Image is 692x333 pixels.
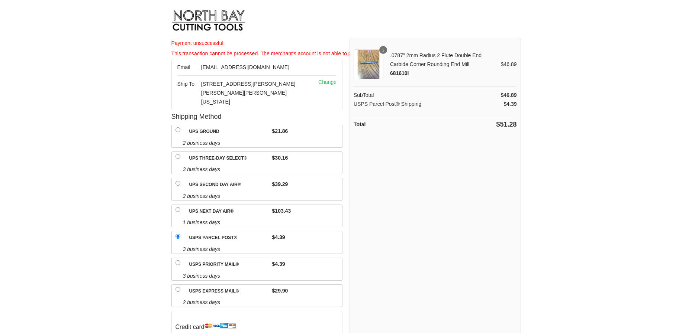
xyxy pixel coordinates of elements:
[313,79,337,106] a: Change
[185,178,270,192] label: UPS Second Day Air®
[183,138,342,147] span: 2 business days
[354,120,366,129] div: Total
[387,51,501,78] div: .0787" 2mm Radius 2 Flute Double End Carbide Corner Rounding End Mill
[272,286,288,295] span: $29.90
[379,46,387,54] div: 1
[272,153,288,162] span: $30.16
[185,258,270,271] label: USPS Priority Mail®
[171,40,398,56] b: Payment unsuccessful: This transaction cannot be processed. The merchant's account is not able to...
[185,285,270,298] label: USPS Express Mail®
[354,91,374,99] div: SubTotal
[501,60,517,69] div: $46.89
[171,110,343,123] h3: Shipping Method
[185,125,270,138] label: UPS Ground
[183,298,342,307] span: 2 business days
[183,245,342,254] span: 3 business days
[272,233,285,242] span: $4.39
[205,323,236,329] img: sd-cards.gif
[390,70,409,76] span: 681610I
[177,79,201,106] div: Ship To
[496,120,516,129] div: $51.28
[185,152,270,165] label: UPS Three-Day Select®
[272,206,291,215] span: $103.43
[272,259,285,268] span: $4.39
[177,63,201,72] div: Email
[183,165,342,174] span: 3 business days
[354,99,421,108] div: USPS Parcel Post® Shipping
[171,6,246,38] img: North Bay Cutting Tools
[183,218,342,227] span: 1 business days
[272,180,288,189] span: $39.29
[185,205,270,218] label: UPS Next Day Air®
[501,91,517,99] div: $46.89
[183,271,342,280] span: 3 business days
[201,63,313,72] div: [EMAIL_ADDRESS][DOMAIN_NAME]
[272,127,288,136] span: $21.86
[503,99,516,108] div: $4.39
[354,49,383,79] img: .0787" 2mm Radius 2 Flute Double End Carbide Corner Rounding End Mill
[185,231,270,245] label: USPS Parcel Post®
[183,192,342,200] span: 2 business days
[201,79,313,106] div: [STREET_ADDRESS][PERSON_NAME][PERSON_NAME][PERSON_NAME][US_STATE]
